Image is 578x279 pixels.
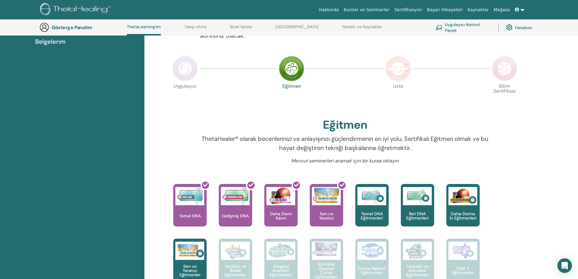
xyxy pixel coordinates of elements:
font: Sen ve Yaratıcı Eğitmenler [179,264,201,277]
font: Bilim Sertifikası [493,83,515,94]
a: Daha Derin Kazın Daha Derin Kazın [264,184,298,239]
font: Gösterge Panelim [52,24,92,31]
img: İleri DNA Eğitmenleri [403,187,432,205]
img: Sen ve Yaratıcı [312,187,341,204]
a: Mağaza [491,4,512,15]
font: Başarı Hikayeleri [427,7,463,12]
a: Daha Derine İn Eğitmenleri Daha Derine İn Eğitmenleri [446,184,480,239]
img: Hastalık ve Bozukluk Eğitmenleri [403,242,432,260]
a: Uygulayıcı Kontrol Paneli [435,21,491,34]
img: Daha Derin Kazın [266,187,295,205]
img: Daha Derine İn Eğitmenleri [448,187,477,205]
font: Kurslar ve Seminerler [344,7,390,12]
font: İleri DNA Eğitmenleri [406,211,428,221]
font: Temel DNA Eğitmenleri [361,211,383,221]
img: Sezgisel Anatomi Eğitmenleri [266,242,295,260]
font: Usta [393,83,403,89]
img: Temel DNA [175,187,204,205]
font: Mağaza [493,7,510,12]
font: Mevcut seminerleri aramak için bir kursa tıklayın [291,158,399,164]
a: Hakkında [316,4,341,15]
img: Gelişmiş DNA [221,187,250,205]
font: Daha Derine İn Eğitmenleri [450,211,476,221]
img: Tezahür ve Bolluk Eğitmenleri [221,242,250,260]
a: Kaynaklar [465,4,491,15]
font: Tezahür ve Bolluk Eğitmenleri [224,264,246,277]
font: Yardım ve Kaynaklar [342,24,382,29]
a: Kurslar ve Seminerler [341,4,392,15]
img: generic-user-icon.jpg [39,22,49,32]
font: Eğitmen [323,117,367,132]
img: Sen ve Yaratıcı Eğitmenler [175,242,204,260]
font: Hakkında [319,7,339,12]
img: Temel DNA Eğitmenleri [357,187,386,205]
font: Belgelerim [35,38,66,46]
img: logo.png [40,3,113,17]
font: Uygulayıcı Kontrol Paneli [445,22,480,33]
a: İstek listesi [230,24,252,34]
font: Sertifikasyon [394,7,422,12]
a: Gelişmiş DNA Gelişmiş DNA [219,184,252,239]
a: İleri DNA Eğitmenleri İleri DNA Eğitmenleri [401,184,434,239]
font: Eğitmen [282,83,301,89]
font: ThetaLearning'im [127,24,161,29]
img: Uygulayıcı [172,56,198,81]
a: Yardım ve Kaynaklar [342,24,382,34]
font: Dünya İlişkileri Eğitmenleri [358,266,386,275]
font: Takip etme [184,24,207,29]
font: DNA 3 Eğitmenleri [452,266,474,275]
a: [GEOGRAPHIC_DATA] [275,24,319,34]
font: Yolculuğunuz burada başlıyor; ThetaLearning Genel Merkezi'ne hoş geldiniz. Hayatınızın amacını na... [200,4,487,39]
a: Temel DNA Temel DNA [173,184,207,239]
font: Hesabım [515,25,532,30]
font: Uygulayıcı [174,83,197,89]
font: ThetaHealer® olarak becerilerinizi ve anlayışınızı güçlendirmenin en iyi yolu, Sertifikalı Eğitme... [201,135,488,152]
img: cog.svg [506,23,512,32]
div: Open Intercom Messenger [557,258,572,273]
img: Dünya İlişkileri Eğitmenleri [357,242,386,260]
img: Bilim Sertifikası [492,56,517,81]
img: İçimdeki Sezgisel Çocuk Eğitmenleri [312,242,341,257]
a: Başarı Hikayeleri [424,4,465,15]
font: Sezgisel Anatomi Eğitmenleri [270,264,292,277]
font: Gelişmiş DNA [222,213,249,219]
a: Sen ve Yaratıcı Sen ve Yaratıcı [310,184,343,239]
img: Eğitmen [279,56,304,81]
font: [GEOGRAPHIC_DATA] [275,24,319,29]
img: Usta [385,56,411,81]
a: ThetaLearning'im [127,24,161,36]
font: Kaynaklar [468,7,489,12]
img: DNA 3 Eğitmenleri [448,242,477,260]
a: Temel DNA Eğitmenleri Temel DNA Eğitmenleri [355,184,389,239]
a: Takip etme [184,24,207,34]
font: İstek listesi [230,24,252,29]
a: Sertifikasyon [392,4,424,15]
font: Hastalık ve Bozukluk Eğitmenleri [406,264,428,277]
img: chalkboard-teacher.svg [435,25,442,30]
a: Hesabım [506,21,532,34]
